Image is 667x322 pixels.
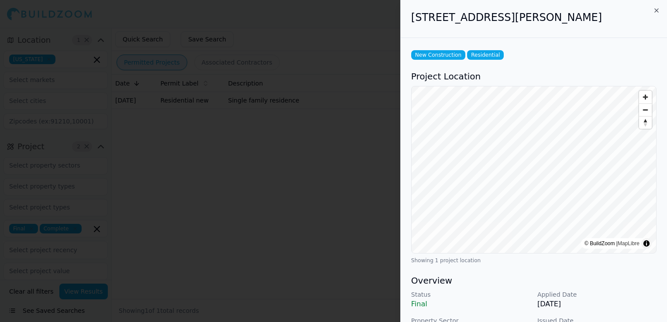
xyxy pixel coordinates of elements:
h3: Overview [411,274,657,287]
button: Reset bearing to north [639,116,652,129]
p: [DATE] [537,299,657,309]
a: MapLibre [618,240,639,247]
canvas: Map [412,86,657,253]
p: Applied Date [537,290,657,299]
button: Zoom out [639,103,652,116]
h3: Project Location [411,70,657,82]
div: Showing 1 project location [411,257,657,264]
button: Zoom in [639,91,652,103]
summary: Toggle attribution [641,238,652,249]
p: Final [411,299,530,309]
h2: [STREET_ADDRESS][PERSON_NAME] [411,10,657,24]
span: Residential [467,50,504,60]
p: Status [411,290,530,299]
div: © BuildZoom | [584,239,639,248]
span: New Construction [411,50,465,60]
